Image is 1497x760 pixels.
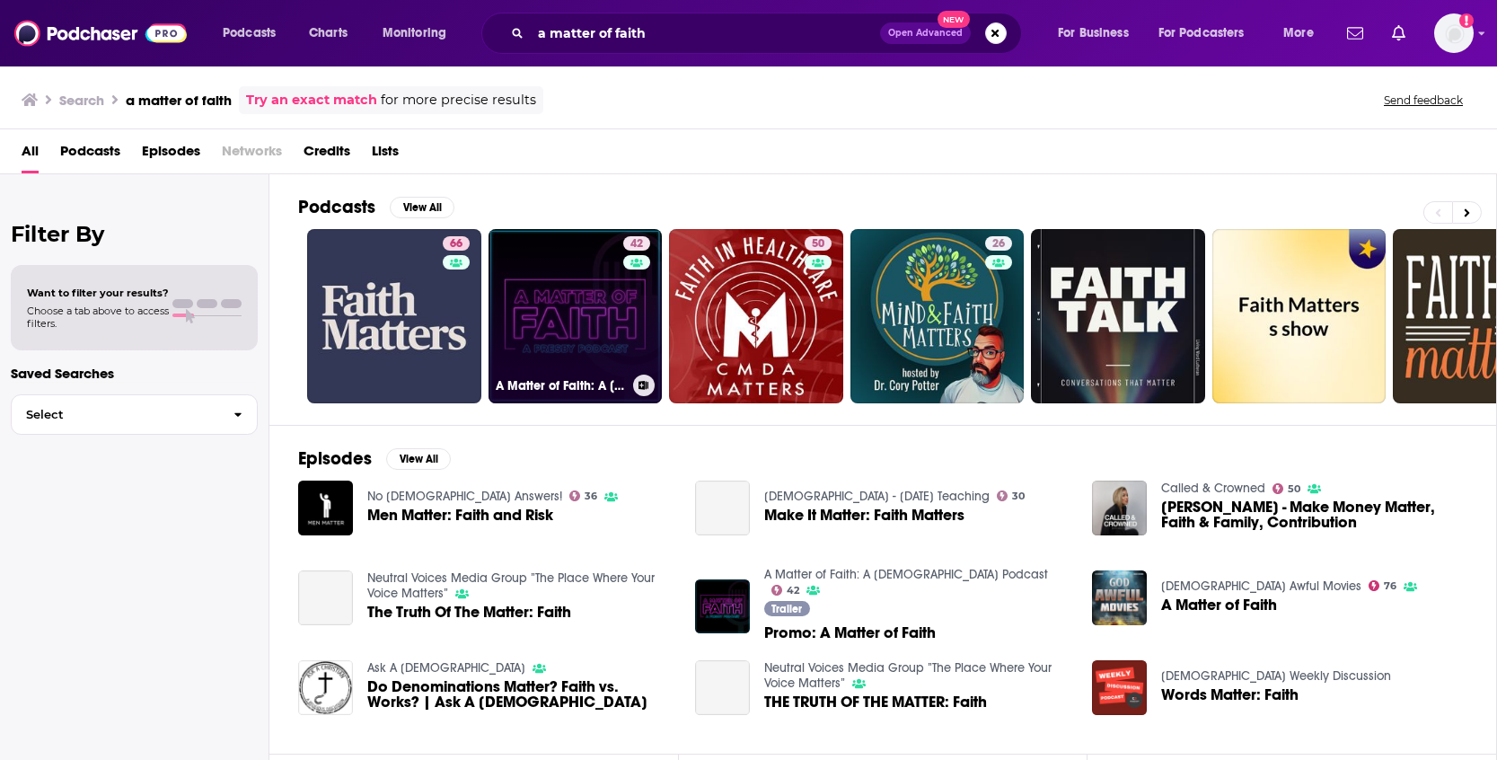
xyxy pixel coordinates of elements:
[390,197,454,218] button: View All
[372,137,399,173] a: Lists
[309,21,348,46] span: Charts
[246,90,377,110] a: Try an exact match
[764,660,1052,691] a: Neutral Voices Media Group ”The Place Where Your Voice Matters”
[367,570,655,601] a: Neutral Voices Media Group ”The Place Where Your Voice Matters”
[1012,492,1025,500] span: 30
[298,447,451,470] a: EpisodesView All
[1161,668,1391,684] a: CrossView Church Weekly Discussion
[11,394,258,435] button: Select
[569,490,598,501] a: 36
[630,235,643,253] span: 42
[764,567,1048,582] a: A Matter of Faith: A Presby Podcast
[223,21,276,46] span: Podcasts
[1378,93,1468,108] button: Send feedback
[298,570,353,625] a: The Truth Of The Matter: Faith
[771,585,800,596] a: 42
[695,579,750,634] img: Promo: A Matter of Faith
[771,604,802,614] span: Trailer
[126,92,232,109] h3: a matter of faith
[1092,660,1147,715] img: Words Matter: Faith
[1161,687,1299,703] a: Words Matter: Faith
[1434,13,1474,53] img: User Profile
[304,137,350,173] a: Credits
[695,660,750,715] a: THE TRUTH OF THE MATTER: Faith
[367,679,674,710] a: Do Denominations Matter? Faith vs. Works? | Ask A Christian
[997,490,1026,501] a: 30
[298,447,372,470] h2: Episodes
[764,489,990,504] a: Cove Church - Sunday Teaching
[1434,13,1474,53] span: Logged in as broadleafbooks_
[367,508,553,523] a: Men Matter: Faith and Risk
[367,489,562,504] a: No Church Answers!
[1161,499,1467,530] a: Cole Hatter - Make Money Matter, Faith & Family, Contribution
[60,137,120,173] a: Podcasts
[210,19,299,48] button: open menu
[1092,481,1147,535] img: Cole Hatter - Make Money Matter, Faith & Family, Contribution
[1459,13,1474,28] svg: Add a profile image
[1369,580,1397,591] a: 76
[1147,19,1271,48] button: open menu
[298,196,375,218] h2: Podcasts
[1340,18,1370,49] a: Show notifications dropdown
[489,229,663,403] a: 42A Matter of Faith: A [DEMOGRAPHIC_DATA] Podcast
[1161,481,1265,496] a: Called & Crowned
[307,229,481,403] a: 66
[623,236,650,251] a: 42
[496,378,626,393] h3: A Matter of Faith: A [DEMOGRAPHIC_DATA] Podcast
[1092,570,1147,625] img: A Matter of Faith
[985,236,1012,251] a: 26
[498,13,1039,54] div: Search podcasts, credits, & more...
[850,229,1025,403] a: 26
[812,235,824,253] span: 50
[888,29,963,38] span: Open Advanced
[1158,21,1245,46] span: For Podcasters
[1272,483,1301,494] a: 50
[11,221,258,247] h2: Filter By
[695,481,750,535] a: Make It Matter: Faith Matters
[764,694,987,710] a: THE TRUTH OF THE MATTER: Faith
[450,235,462,253] span: 66
[298,196,454,218] a: PodcastsView All
[222,137,282,173] span: Networks
[1434,13,1474,53] button: Show profile menu
[787,587,799,595] span: 42
[367,605,571,620] a: The Truth Of The Matter: Faith
[992,235,1005,253] span: 26
[386,448,451,470] button: View All
[938,11,970,28] span: New
[27,305,169,330] span: Choose a tab above to access filters.
[764,625,936,641] a: Promo: A Matter of Faith
[1385,18,1413,49] a: Show notifications dropdown
[1058,21,1129,46] span: For Business
[383,21,446,46] span: Monitoring
[1283,21,1314,46] span: More
[764,508,964,523] a: Make It Matter: Faith Matters
[367,679,674,710] span: Do Denominations Matter? Faith vs. Works? | Ask A [DEMOGRAPHIC_DATA]
[1271,19,1336,48] button: open menu
[142,137,200,173] a: Episodes
[669,229,843,403] a: 50
[22,137,39,173] a: All
[1288,485,1300,493] span: 50
[12,409,219,420] span: Select
[11,365,258,382] p: Saved Searches
[298,660,353,715] img: Do Denominations Matter? Faith vs. Works? | Ask A Christian
[14,16,187,50] a: Podchaser - Follow, Share and Rate Podcasts
[531,19,880,48] input: Search podcasts, credits, & more...
[1384,582,1396,590] span: 76
[298,481,353,535] a: Men Matter: Faith and Risk
[805,236,832,251] a: 50
[367,660,525,676] a: Ask A Christian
